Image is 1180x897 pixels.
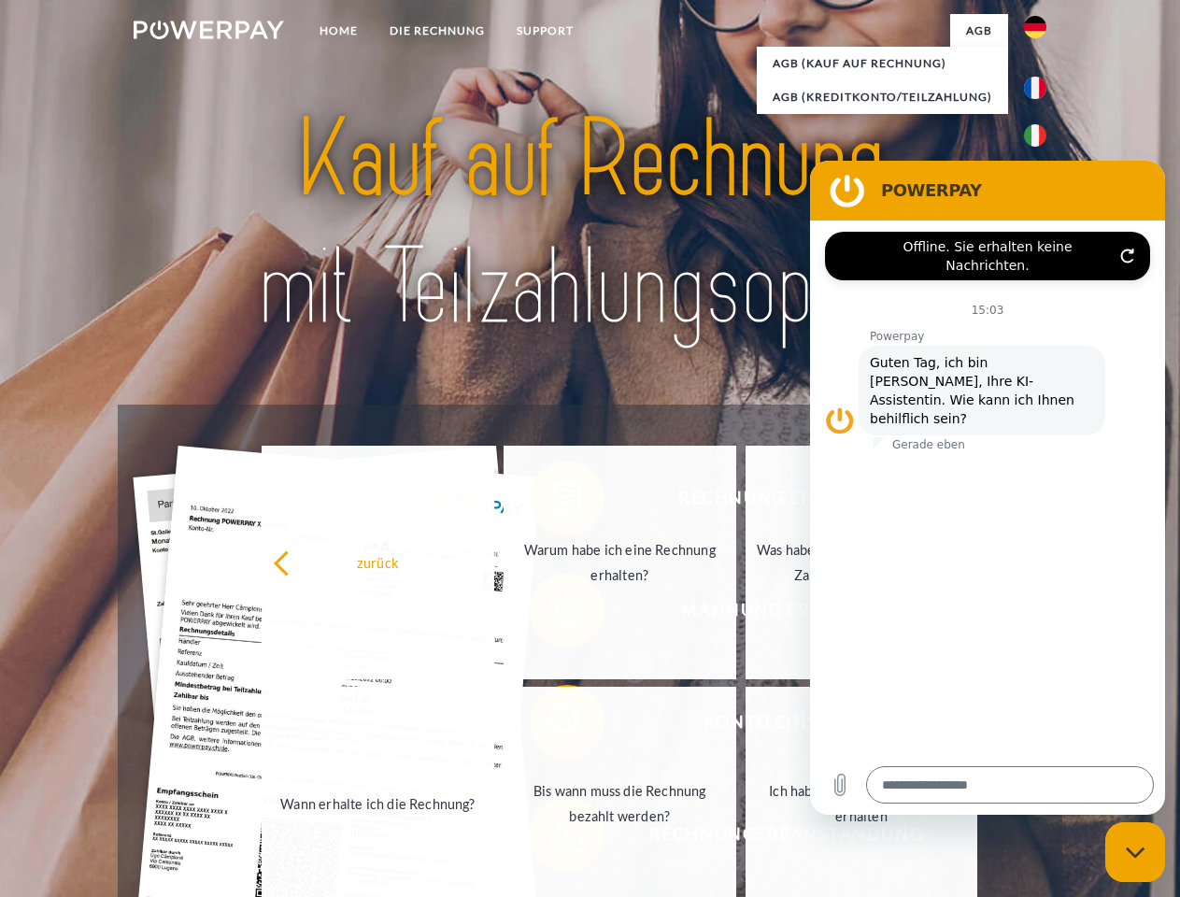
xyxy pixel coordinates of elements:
a: AGB (Kreditkonto/Teilzahlung) [757,80,1008,114]
img: fr [1024,77,1046,99]
img: title-powerpay_de.svg [178,90,1002,358]
iframe: Messaging-Fenster [810,161,1165,815]
img: de [1024,16,1046,38]
div: Was habe ich noch offen, ist meine Zahlung eingegangen? [757,537,967,588]
a: DIE RECHNUNG [374,14,501,48]
a: AGB (Kauf auf Rechnung) [757,47,1008,80]
div: Warum habe ich eine Rechnung erhalten? [515,537,725,588]
div: Bis wann muss die Rechnung bezahlt werden? [515,778,725,829]
a: Was habe ich noch offen, ist meine Zahlung eingegangen? [746,446,978,679]
div: Wann erhalte ich die Rechnung? [273,790,483,816]
img: logo-powerpay-white.svg [134,21,284,39]
div: zurück [273,549,483,575]
a: Home [304,14,374,48]
div: Ich habe nur eine Teillieferung erhalten [757,778,967,829]
img: it [1024,124,1046,147]
iframe: Schaltfläche zum Öffnen des Messaging-Fensters; Konversation läuft [1105,822,1165,882]
a: agb [950,14,1008,48]
a: SUPPORT [501,14,590,48]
